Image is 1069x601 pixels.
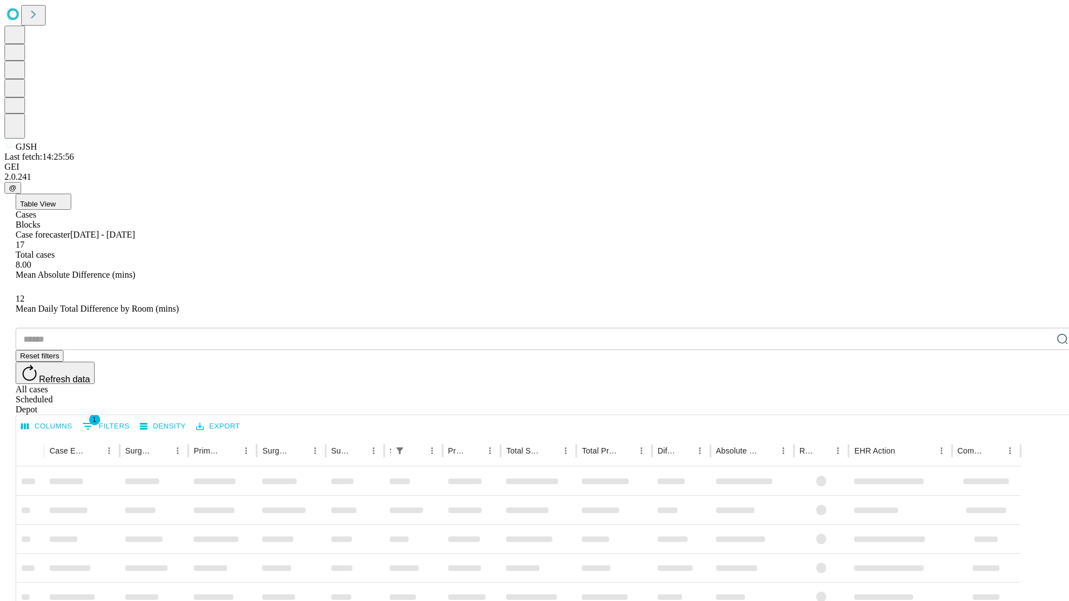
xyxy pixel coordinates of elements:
button: Menu [424,443,440,459]
button: Sort [292,443,307,459]
button: Show filters [392,443,408,459]
div: GEI [4,162,1065,172]
button: Menu [307,443,323,459]
button: Menu [366,443,381,459]
span: Mean Daily Total Difference by Room (mins) [16,304,179,313]
span: 17 [16,240,24,249]
div: Total Predicted Duration [582,446,617,455]
div: 2.0.241 [4,172,1065,182]
button: Select columns [18,418,75,435]
button: Show filters [80,417,133,435]
div: Comments [958,446,985,455]
button: Table View [16,194,71,210]
span: [DATE] - [DATE] [70,230,135,239]
span: Mean Absolute Difference (mins) [16,270,135,279]
div: Surgery Name [262,446,290,455]
span: Refresh data [39,375,90,384]
button: Sort [987,443,1002,459]
div: Surgeon Name [125,446,153,455]
div: Resolved in EHR [800,446,814,455]
div: Scheduled In Room Duration [390,446,391,455]
button: Sort [223,443,238,459]
button: Menu [170,443,185,459]
button: Menu [692,443,708,459]
div: Predicted In Room Duration [448,446,466,455]
button: Reset filters [16,350,63,362]
div: Primary Service [194,446,222,455]
button: Menu [558,443,573,459]
button: Refresh data [16,362,95,384]
button: Sort [676,443,692,459]
span: 1 [89,414,100,425]
button: Menu [238,443,254,459]
button: Menu [934,443,949,459]
button: Sort [409,443,424,459]
div: Surgery Date [331,446,349,455]
span: GJSH [16,142,37,151]
span: Last fetch: 14:25:56 [4,152,74,161]
span: Reset filters [20,352,59,360]
div: Case Epic Id [50,446,85,455]
span: Table View [20,200,56,208]
span: 12 [16,294,24,303]
button: Sort [542,443,558,459]
button: Sort [896,443,912,459]
button: Sort [86,443,101,459]
button: Menu [482,443,498,459]
div: Difference [658,446,675,455]
span: Case forecaster [16,230,70,239]
button: Sort [350,443,366,459]
button: Menu [634,443,649,459]
button: Menu [1002,443,1018,459]
button: Menu [776,443,791,459]
span: @ [9,184,17,192]
span: 8.00 [16,260,31,269]
button: Export [193,418,243,435]
button: Menu [830,443,846,459]
button: @ [4,182,21,194]
div: Absolute Difference [716,446,759,455]
div: EHR Action [854,446,895,455]
button: Menu [101,443,117,459]
div: 1 active filter [392,443,408,459]
div: Total Scheduled Duration [506,446,541,455]
button: Density [137,418,189,435]
button: Sort [760,443,776,459]
span: Total cases [16,250,55,259]
button: Sort [154,443,170,459]
button: Sort [618,443,634,459]
button: Sort [815,443,830,459]
button: Sort [467,443,482,459]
